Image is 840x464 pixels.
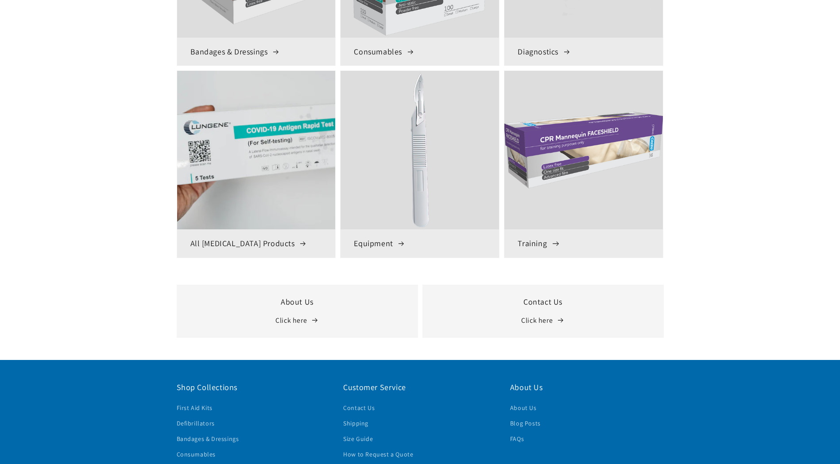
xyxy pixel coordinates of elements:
[518,46,650,57] h3: Diagnostics
[341,71,499,229] img: Equipment
[434,296,653,308] h3: Contact Us
[177,416,215,431] a: Defibrillators
[188,296,407,308] h3: About Us
[177,382,330,392] h2: Shop Collections
[177,70,336,258] a: All Covid-19 Products All [MEDICAL_DATA] Products
[510,382,664,392] h2: About Us
[343,431,373,447] a: Size Guide
[177,402,213,416] a: First Aid Kits
[518,238,650,248] h3: Training
[510,402,537,416] a: About Us
[502,69,666,232] img: Training
[190,46,322,57] h3: Bandages & Dressings
[343,382,497,392] h2: Customer Service
[343,416,368,431] a: Shipping
[354,238,486,248] h3: Equipment
[510,416,541,431] a: Blog Posts
[354,46,486,57] h3: Consumables
[521,314,565,327] a: Click here
[343,447,413,462] a: How to Request a Quote
[177,71,336,229] img: All Covid-19 Products
[190,238,322,248] h3: All [MEDICAL_DATA] Products
[275,314,319,327] a: Click here
[177,431,239,447] a: Bandages & Dressings
[343,402,375,416] a: Contact Us
[504,70,663,258] a: Training Training
[340,70,499,258] a: Equipment Equipment
[510,431,524,447] a: FAQs
[177,447,216,462] a: Consumables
